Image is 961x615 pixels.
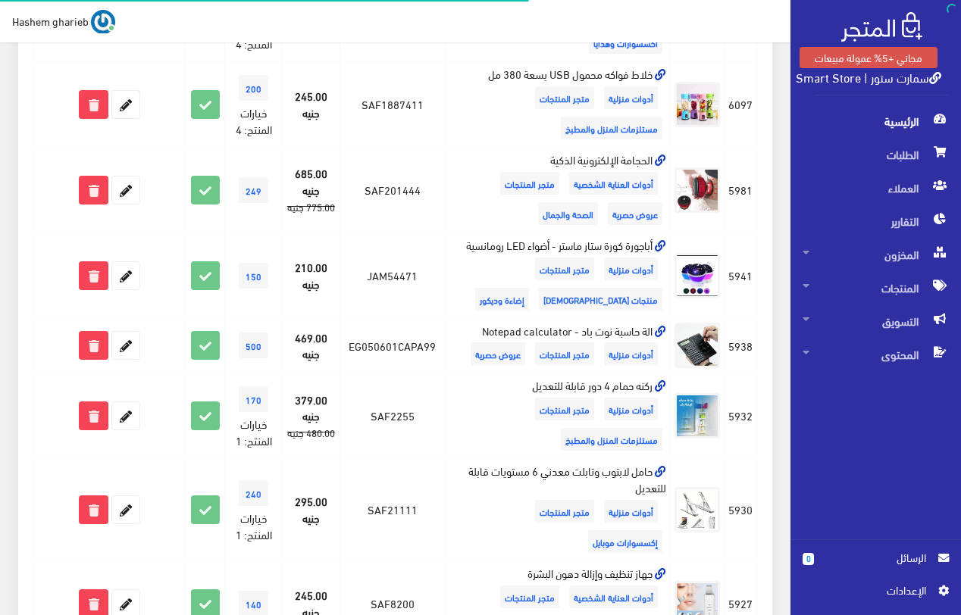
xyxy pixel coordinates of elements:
span: متجر المنتجات [535,258,594,280]
td: SAF201444 [340,147,445,233]
td: الة حاسبة نوت باد - Notepad calculator [446,318,671,373]
span: الطلبات [803,138,949,171]
a: المحتوى [790,338,961,371]
img: ... [91,10,115,34]
img: haml-labtob-otablt-maadny-6-mstoyat.jpg [675,487,720,532]
span: أدوات منزلية [604,500,658,523]
span: مستلزمات المنزل والمطبخ [561,428,662,451]
a: التقارير [790,204,961,238]
td: ركنه حمام 4 دور قابلة للتعديل [446,373,671,459]
span: متجر المنتجات [500,172,559,195]
span: متجر المنتجات [535,86,594,109]
span: إضاءة وديكور [475,288,529,311]
span: 150 [239,263,268,289]
a: اﻹعدادات [803,582,949,606]
span: أدوات منزلية [604,258,658,280]
td: 379.00 جنيه [282,373,340,459]
span: أدوات منزلية [604,342,658,365]
strike: 480.00 جنيه [287,423,335,442]
a: الطلبات [790,138,961,171]
td: JAM54471 [340,233,445,318]
img: rknh-hmam-4-dor-kabl-lltaadyl.jpg [675,393,720,439]
span: الرسائل [826,549,926,566]
td: أباجورة كورة ستار ماستر - أضواء LED رومانسية [446,233,671,318]
td: حامل لابتوب وتابلت معدني 6 مستويات قابلة للتعديل [446,459,671,561]
span: المنتجات [803,271,949,304]
span: متجر المنتجات [535,398,594,420]
td: 685.00 جنيه [282,147,340,233]
img: . [841,12,922,42]
span: التقارير [803,204,949,238]
span: 0 [803,553,814,565]
img: khlat-foakh-mhmol-usb-bsaa-380-ml.jpg [675,82,720,127]
a: 0 الرسائل [803,549,949,582]
td: 210.00 جنيه [282,233,340,318]
span: Hashem gharieb [12,11,89,30]
td: الحجامة الإلكترونية الذكية [446,147,671,233]
span: خيارات المنتج: 1 [236,507,272,545]
td: SAF21111 [340,459,445,561]
a: الرئيسية [790,105,961,138]
span: أدوات منزلية [604,86,658,109]
span: متجر المنتجات [500,585,559,608]
td: 295.00 جنيه [282,459,340,561]
span: اﻹعدادات [815,582,925,598]
span: 200 [239,75,268,101]
td: 5930 [725,459,757,561]
a: سمارت ستور | Smart Store [796,66,941,88]
span: المحتوى [803,338,949,371]
td: EG050601CAPA99 [340,318,445,373]
span: العملاء [803,171,949,204]
span: 249 [239,177,268,203]
a: مجاني +5% عمولة مبيعات [800,47,938,68]
strike: 775.00 جنيه [287,198,335,216]
span: أدوات العناية الشخصية [569,585,658,608]
span: خيارات المنتج: 1 [236,413,272,451]
span: متجر المنتجات [535,342,594,365]
span: خيارات المنتج: 4 [236,101,272,139]
a: ... Hashem gharieb [12,9,115,33]
span: التسويق [803,304,949,338]
span: إكسسوارات موبايل [588,530,662,553]
span: المخزون [803,238,949,271]
td: 5932 [725,373,757,459]
td: 6097 [725,61,757,147]
td: 245.00 جنيه [282,61,340,147]
a: المخزون [790,238,961,271]
span: متجر المنتجات [535,500,594,523]
img: abagor-kor-star-mastr-adoaaa-led-romansy.jpg [675,253,720,298]
span: منتجات [DEMOGRAPHIC_DATA] [539,288,662,311]
span: أدوات منزلية [604,398,658,420]
span: عروض حصرية [471,342,525,365]
span: 170 [239,386,268,412]
a: المنتجات [790,271,961,304]
td: 5981 [725,147,757,233]
td: خلاط فواكه محمول USB بسعة 380 مل [446,61,671,147]
td: SAF1887411 [340,61,445,147]
span: عروض حصرية [608,202,662,225]
img: alal-alhasb-not-bad-notepad-calculator.jpg [675,323,720,368]
span: 240 [239,480,268,506]
a: العملاء [790,171,961,204]
span: أدوات العناية الشخصية [569,172,658,195]
iframe: Drift Widget Chat Controller [18,511,76,569]
span: الصحة والجمال [538,202,598,225]
td: 5938 [725,318,757,373]
span: الرئيسية [803,105,949,138]
span: 500 [239,332,268,358]
span: مستلزمات المنزل والمطبخ [561,117,662,139]
img: alhgam-alalktrony-althky-rahtk-fy-mtnaol-ydyk.jpg [675,167,720,213]
td: 5941 [725,233,757,318]
td: 469.00 جنيه [282,318,340,373]
td: SAF2255 [340,373,445,459]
